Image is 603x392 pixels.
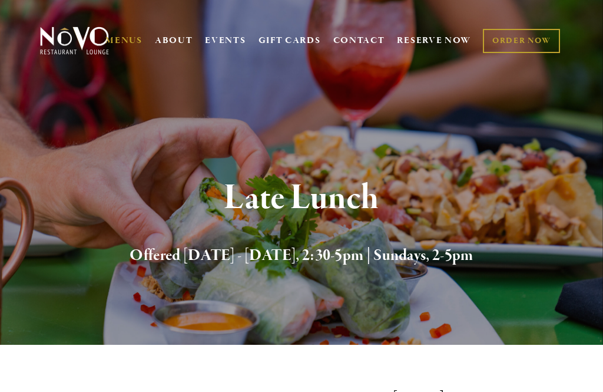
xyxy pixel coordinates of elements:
[259,29,321,52] a: GIFT CARDS
[483,29,560,53] a: ORDER NOW
[205,35,246,47] a: EVENTS
[155,35,193,47] a: ABOUT
[105,35,143,47] a: MENUS
[38,26,111,55] img: Novo Restaurant &amp; Lounge
[333,29,385,52] a: CONTACT
[54,243,549,268] h2: Offered [DATE] - [DATE], 2:30-5pm | Sundays, 2-5pm
[397,29,471,52] a: RESERVE NOW
[54,179,549,218] h1: Late Lunch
